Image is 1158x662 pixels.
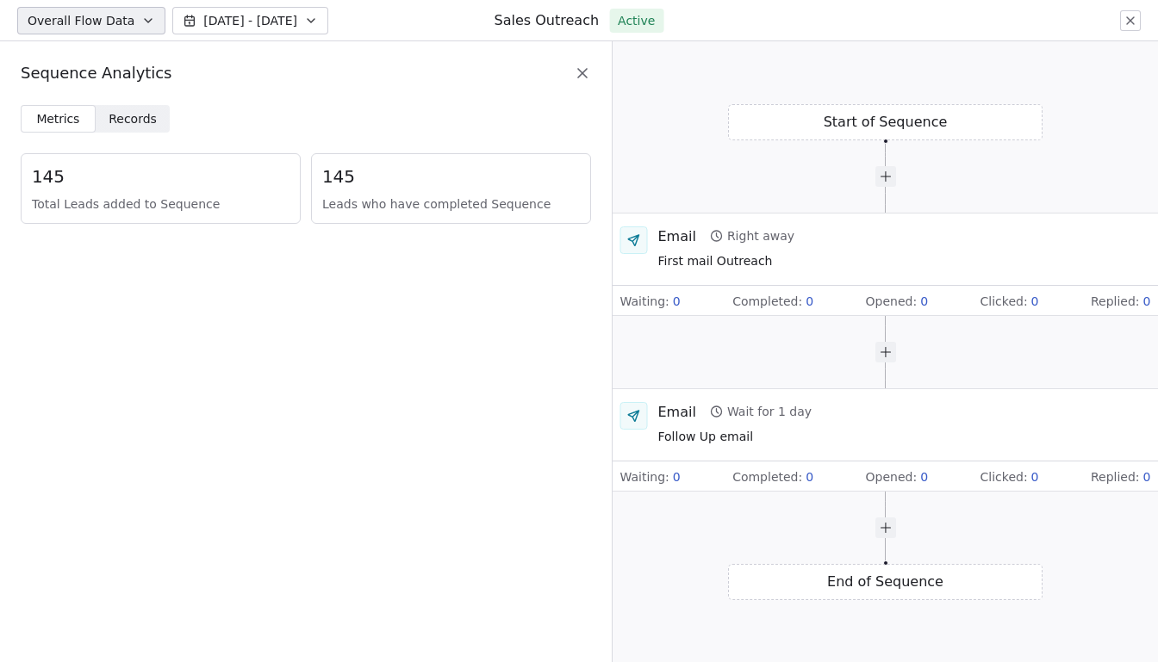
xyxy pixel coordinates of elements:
[28,12,134,29] span: Overall Flow Data
[1143,293,1151,310] span: 0
[866,293,918,310] span: Opened :
[658,428,812,447] span: Follow Up email
[1031,293,1039,310] span: 0
[1031,468,1039,486] span: 0
[17,7,165,34] button: Overall Flow Data
[203,12,297,29] span: [DATE] - [DATE]
[981,468,1028,486] span: Clicked :
[32,164,289,189] span: 145
[981,293,1028,310] span: Clicked :
[673,468,681,486] span: 0
[618,12,655,29] span: Active
[620,293,669,310] span: Waiting :
[728,564,1043,600] div: End of Sequence
[866,468,918,486] span: Opened :
[322,195,580,213] span: Leads who have completed Sequence
[495,11,600,30] h1: Sales Outreach
[806,293,813,310] span: 0
[172,7,328,34] button: [DATE] - [DATE]
[322,164,580,189] span: 145
[673,293,681,310] span: 0
[1091,468,1140,486] span: Replied :
[732,468,802,486] span: Completed :
[920,293,928,310] span: 0
[21,62,171,84] span: Sequence Analytics
[1143,468,1151,486] span: 0
[658,402,696,421] div: Email
[658,226,696,245] div: Email
[658,252,795,271] span: First mail Outreach
[620,468,669,486] span: Waiting :
[1091,293,1140,310] span: Replied :
[109,110,157,128] span: Records
[732,293,802,310] span: Completed :
[920,468,928,486] span: 0
[806,468,813,486] span: 0
[32,195,289,213] span: Total Leads added to Sequence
